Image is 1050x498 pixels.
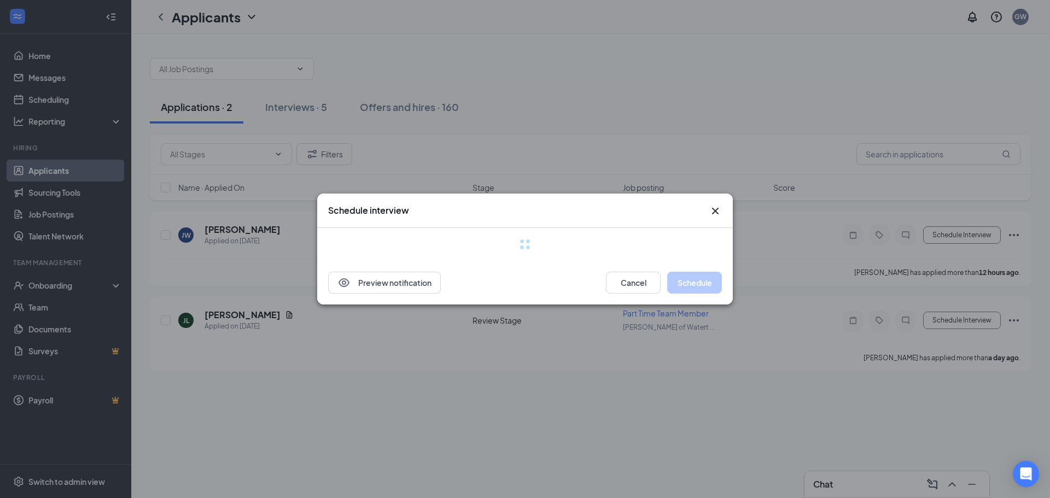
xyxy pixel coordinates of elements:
[328,272,441,294] button: EyePreview notification
[667,272,722,294] button: Schedule
[709,204,722,218] svg: Cross
[328,204,409,216] h3: Schedule interview
[1013,461,1039,487] div: Open Intercom Messenger
[709,204,722,218] button: Close
[606,272,661,294] button: Cancel
[337,276,351,289] svg: Eye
